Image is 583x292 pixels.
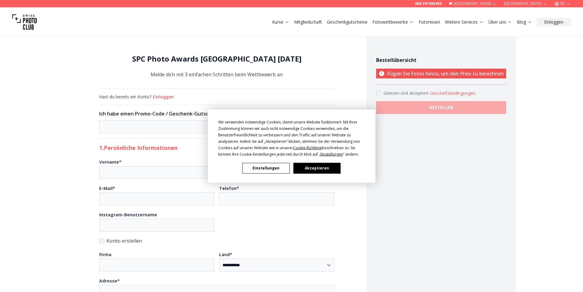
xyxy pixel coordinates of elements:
button: Einstellungen [242,163,290,173]
span: Einstellungen [320,151,343,157]
div: Wir verwenden notwendige Cookies, damit unsere Website funktioniert. Mit Ihrer Zustimmung können ... [218,119,365,157]
button: Akzeptieren [293,163,340,173]
div: Cookie Consent Prompt [207,109,375,183]
span: Cookie-Richtlinie [293,145,322,150]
